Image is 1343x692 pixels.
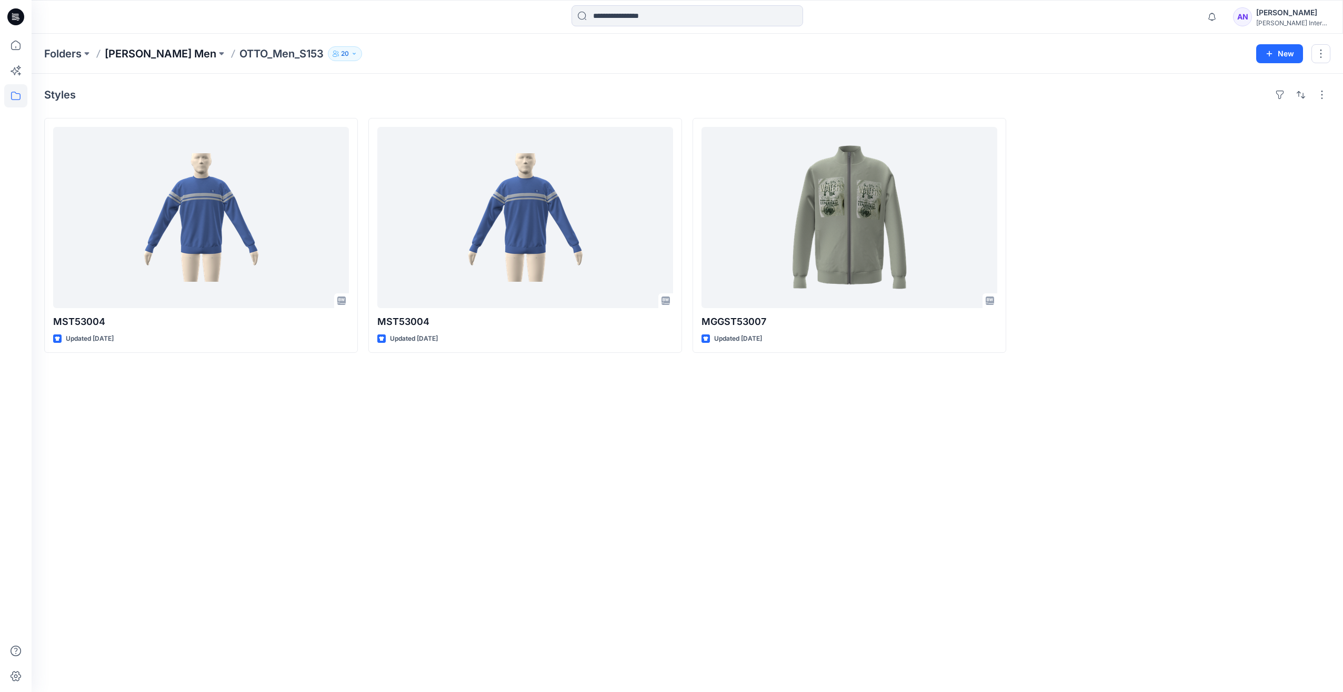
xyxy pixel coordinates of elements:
[44,46,82,61] a: Folders
[714,333,762,344] p: Updated [DATE]
[105,46,216,61] a: [PERSON_NAME] Men
[701,127,997,308] a: MGGST53007
[66,333,114,344] p: Updated [DATE]
[377,314,673,329] p: MST53004
[1256,19,1330,27] div: [PERSON_NAME] International
[377,127,673,308] a: MST53004
[1233,7,1252,26] div: AN
[390,333,438,344] p: Updated [DATE]
[44,88,76,101] h4: Styles
[53,314,349,329] p: MST53004
[701,314,997,329] p: MGGST53007
[1256,6,1330,19] div: [PERSON_NAME]
[341,48,349,60] p: 20
[1256,44,1303,63] button: New
[328,46,362,61] button: 20
[53,127,349,308] a: MST53004
[239,46,324,61] p: OTTO_Men_S153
